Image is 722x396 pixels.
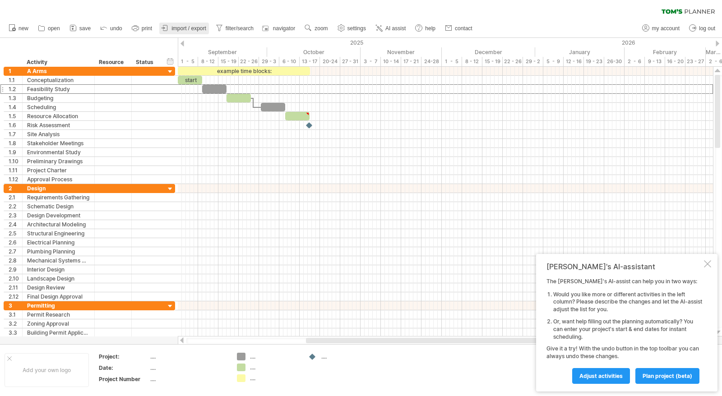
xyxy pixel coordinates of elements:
[98,23,125,34] a: undo
[9,94,22,102] div: 1.3
[259,57,279,66] div: 29 - 3
[27,112,90,120] div: Resource Allocation
[361,47,442,57] div: November 2025
[373,23,408,34] a: AI assist
[250,374,299,382] div: ....
[523,57,543,66] div: 29 - 2
[178,57,198,66] div: 1 - 5
[27,211,90,220] div: Design Development
[27,121,90,129] div: Risk Assessment
[150,353,226,360] div: ....
[110,25,122,32] span: undo
[482,57,503,66] div: 15 - 19
[421,57,442,66] div: 24-28
[652,25,680,32] span: my account
[267,47,361,57] div: October 2025
[9,76,22,84] div: 1.1
[9,274,22,283] div: 2.10
[261,23,298,34] a: navigator
[347,25,366,32] span: settings
[579,373,623,379] span: Adjust activities
[9,310,22,319] div: 3.1
[250,364,299,371] div: ....
[27,310,90,319] div: Permit Research
[699,25,715,32] span: log out
[546,278,702,383] div: The [PERSON_NAME]'s AI-assist can help you in two ways: Give it a try! With the undo button in th...
[9,103,22,111] div: 1.4
[99,375,148,383] div: Project Number
[546,262,702,271] div: [PERSON_NAME]'s AI-assistant
[27,175,90,184] div: Approval Process
[625,57,645,66] div: 2 - 6
[36,23,63,34] a: open
[27,58,89,67] div: Activity
[9,193,22,202] div: 2.1
[9,157,22,166] div: 1.10
[27,157,90,166] div: Preliminary Drawings
[27,256,90,265] div: Mechanical Systems Design
[401,57,421,66] div: 17 - 21
[503,57,523,66] div: 22 - 26
[635,368,699,384] a: plan project (beta)
[48,25,60,32] span: open
[130,23,155,34] a: print
[9,139,22,147] div: 1.8
[9,328,22,337] div: 3.3
[27,229,90,238] div: Structural Engineering
[27,247,90,256] div: Plumbing Planning
[27,184,90,193] div: Design
[19,25,28,32] span: new
[9,229,22,238] div: 2.5
[553,318,702,341] li: Or, want help filling out the planning automatically? You can enter your project's start & end da...
[340,57,361,66] div: 27 - 31
[9,292,22,301] div: 2.12
[178,47,267,57] div: September 2025
[625,47,706,57] div: February 2026
[442,57,462,66] div: 1 - 5
[27,67,90,75] div: A Arms
[300,57,320,66] div: 13 - 17
[178,67,310,75] div: example time blocks:
[27,292,90,301] div: Final Design Approval
[79,25,91,32] span: save
[9,247,22,256] div: 2.7
[27,76,90,84] div: Conceptualization
[27,220,90,229] div: Architectural Modeling
[385,25,406,32] span: AI assist
[553,291,702,313] li: Would you like more or different activities in the left column? Please describe the changes and l...
[27,238,90,247] div: Electrical Planning
[9,121,22,129] div: 1.6
[27,283,90,292] div: Design Review
[67,23,93,34] a: save
[273,25,295,32] span: navigator
[335,23,369,34] a: settings
[27,85,90,93] div: Feasibility Study
[9,148,22,157] div: 1.9
[9,112,22,120] div: 1.5
[27,301,90,310] div: Permitting
[178,76,202,84] div: start
[9,238,22,247] div: 2.6
[279,57,300,66] div: 6 - 10
[462,57,482,66] div: 8 - 12
[361,57,381,66] div: 3 - 7
[443,23,475,34] a: contact
[665,57,685,66] div: 16 - 20
[213,23,256,34] a: filter/search
[27,148,90,157] div: Environmental Study
[687,23,718,34] a: log out
[99,364,148,372] div: Date:
[455,25,472,32] span: contact
[159,23,209,34] a: import / export
[27,274,90,283] div: Landscape Design
[27,319,90,328] div: Zoning Approval
[381,57,401,66] div: 10 - 14
[543,57,564,66] div: 5 - 9
[535,47,625,57] div: January 2026
[250,353,299,360] div: ....
[27,130,90,138] div: Site Analysis
[584,57,604,66] div: 19 - 23
[9,220,22,229] div: 2.4
[171,25,206,32] span: import / export
[27,328,90,337] div: Building Permit Application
